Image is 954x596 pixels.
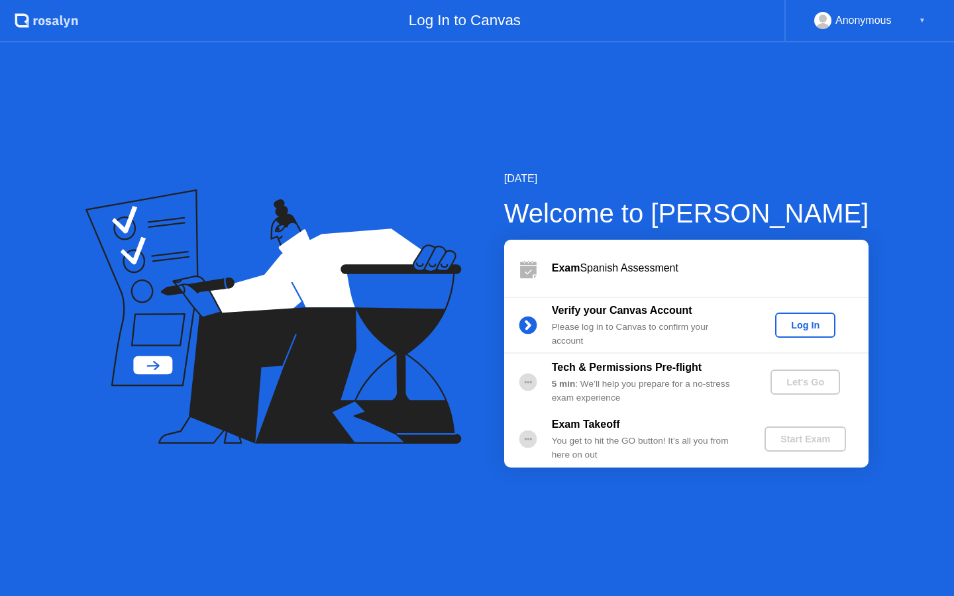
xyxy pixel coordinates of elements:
b: Verify your Canvas Account [552,305,692,316]
div: ▼ [919,12,926,29]
button: Log In [775,313,835,338]
div: : We’ll help you prepare for a no-stress exam experience [552,377,743,405]
div: Anonymous [835,12,892,29]
button: Start Exam [765,426,846,452]
div: Please log in to Canvas to confirm your account [552,321,743,348]
div: Welcome to [PERSON_NAME] [504,193,869,233]
div: Log In [780,320,830,330]
b: Exam [552,262,580,273]
b: 5 min [552,379,576,389]
div: [DATE] [504,171,869,187]
div: Spanish Assessment [552,260,869,276]
b: Tech & Permissions Pre-flight [552,362,702,373]
button: Let's Go [770,370,840,395]
b: Exam Takeoff [552,419,620,430]
div: You get to hit the GO button! It’s all you from here on out [552,434,743,462]
div: Let's Go [776,377,835,387]
div: Start Exam [770,434,841,444]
